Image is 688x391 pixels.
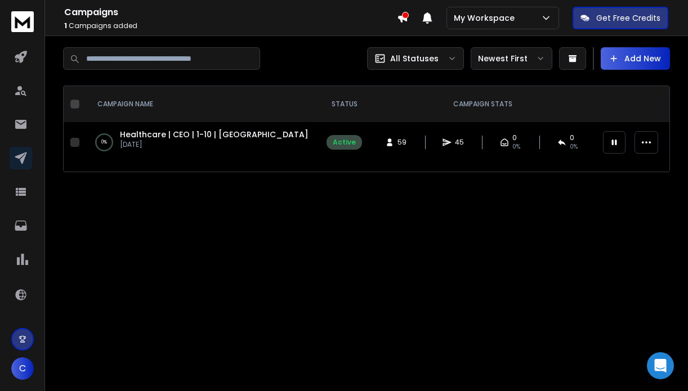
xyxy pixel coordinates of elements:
[84,86,320,122] th: CAMPAIGN NAME
[570,142,578,151] span: 0 %
[101,137,107,148] p: 0 %
[64,6,397,19] h1: Campaigns
[573,7,668,29] button: Get Free Credits
[512,142,520,151] span: 0%
[390,53,439,64] p: All Statuses
[601,47,670,70] button: Add New
[120,140,309,149] p: [DATE]
[512,133,517,142] span: 0
[320,86,369,122] th: STATUS
[333,138,356,147] div: Active
[11,11,34,32] img: logo
[471,47,552,70] button: Newest First
[64,21,397,30] p: Campaigns added
[596,12,660,24] p: Get Free Credits
[397,138,409,147] span: 59
[455,138,466,147] span: 45
[84,122,320,163] td: 0%Healthcare | CEO | 1-10 | [GEOGRAPHIC_DATA][DATE]
[570,133,574,142] span: 0
[369,86,596,122] th: CAMPAIGN STATS
[120,129,309,140] a: Healthcare | CEO | 1-10 | [GEOGRAPHIC_DATA]
[647,352,674,379] div: Open Intercom Messenger
[64,21,67,30] span: 1
[454,12,519,24] p: My Workspace
[11,357,34,380] button: C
